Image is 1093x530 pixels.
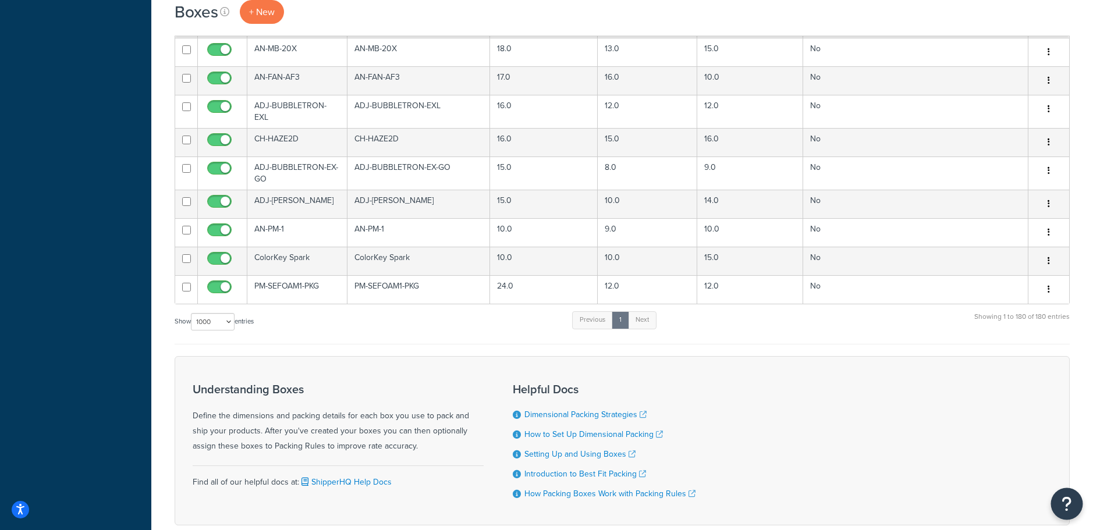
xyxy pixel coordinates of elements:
[490,66,598,95] td: 17.0
[697,247,803,275] td: 15.0
[803,247,1028,275] td: No
[247,128,347,156] td: CH-HAZE2D
[524,428,663,440] a: How to Set Up Dimensional Packing
[524,488,695,500] a: How Packing Boxes Work with Packing Rules
[803,66,1028,95] td: No
[347,190,491,218] td: ADJ-[PERSON_NAME]
[524,468,646,480] a: Introduction to Best Fit Packing
[697,128,803,156] td: 16.0
[247,218,347,247] td: AN-PM-1
[490,247,598,275] td: 10.0
[247,66,347,95] td: AN-FAN-AF3
[175,1,218,23] h1: Boxes
[513,383,695,396] h3: Helpful Docs
[249,5,275,19] span: + New
[490,95,598,128] td: 16.0
[803,190,1028,218] td: No
[247,156,347,190] td: ADJ-BUBBLETRON-EX-GO
[803,38,1028,66] td: No
[347,66,491,95] td: AN-FAN-AF3
[697,95,803,128] td: 12.0
[193,383,484,454] div: Define the dimensions and packing details for each box you use to pack and ship your products. Af...
[490,156,598,190] td: 15.0
[803,156,1028,190] td: No
[490,190,598,218] td: 15.0
[697,190,803,218] td: 14.0
[193,383,484,396] h3: Understanding Boxes
[247,190,347,218] td: ADJ-[PERSON_NAME]
[697,218,803,247] td: 10.0
[193,465,484,490] div: Find all of our helpful docs at:
[524,408,647,421] a: Dimensional Packing Strategies
[347,275,491,304] td: PM-SEFOAM1-PKG
[697,38,803,66] td: 15.0
[572,311,613,329] a: Previous
[612,311,629,329] a: 1
[191,313,235,330] select: Showentries
[803,95,1028,128] td: No
[247,275,347,304] td: PM-SEFOAM1-PKG
[697,156,803,190] td: 9.0
[347,218,491,247] td: AN-PM-1
[697,66,803,95] td: 10.0
[490,128,598,156] td: 16.0
[524,448,636,460] a: Setting Up and Using Boxes
[697,275,803,304] td: 12.0
[598,218,697,247] td: 9.0
[1051,488,1083,520] button: Open Resource Center
[299,476,392,488] a: ShipperHQ Help Docs
[598,247,697,275] td: 10.0
[247,247,347,275] td: ColorKey Spark
[347,128,491,156] td: CH-HAZE2D
[490,218,598,247] td: 10.0
[598,275,697,304] td: 12.0
[628,311,656,329] a: Next
[803,275,1028,304] td: No
[490,275,598,304] td: 24.0
[247,38,347,66] td: AN-MB-20X
[175,313,254,330] label: Show entries
[347,38,491,66] td: AN-MB-20X
[598,156,697,190] td: 8.0
[598,128,697,156] td: 15.0
[490,38,598,66] td: 18.0
[974,310,1070,335] div: Showing 1 to 180 of 180 entries
[247,95,347,128] td: ADJ-BUBBLETRON-EXL
[598,95,697,128] td: 12.0
[803,218,1028,247] td: No
[598,66,697,95] td: 16.0
[598,190,697,218] td: 10.0
[347,247,491,275] td: ColorKey Spark
[347,95,491,128] td: ADJ-BUBBLETRON-EXL
[803,128,1028,156] td: No
[347,156,491,190] td: ADJ-BUBBLETRON-EX-GO
[598,38,697,66] td: 13.0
